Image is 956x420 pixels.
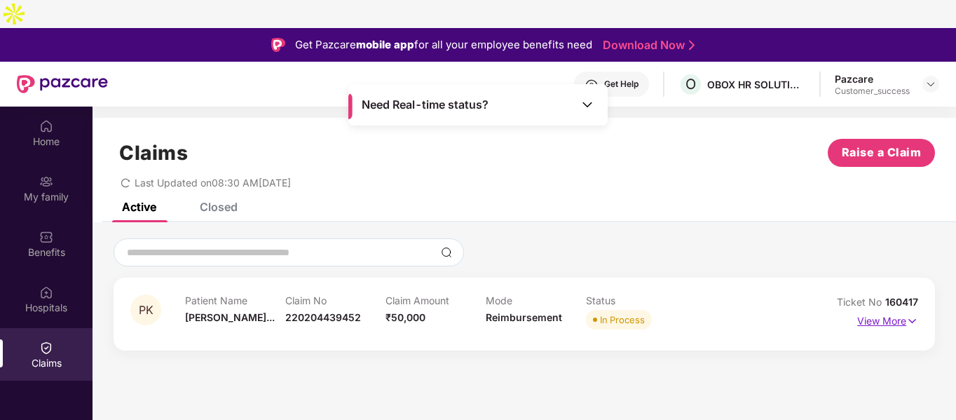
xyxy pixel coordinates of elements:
p: Claim Amount [385,294,486,306]
img: svg+xml;base64,PHN2ZyBpZD0iSG9tZSIgeG1sbnM9Imh0dHA6Ly93d3cudzMub3JnLzIwMDAvc3ZnIiB3aWR0aD0iMjAiIG... [39,119,53,133]
div: OBOX HR SOLUTIONS PRIVATE LIMITED (Employee ) [707,78,805,91]
h1: Claims [119,141,188,165]
div: Customer_success [835,86,910,97]
div: In Process [600,313,645,327]
p: Mode [486,294,586,306]
img: Logo [271,38,285,52]
span: ₹50,000 [385,311,425,323]
p: Claim No [285,294,385,306]
img: svg+xml;base64,PHN2ZyBpZD0iRHJvcGRvd24tMzJ4MzIiIHhtbG5zPSJodHRwOi8vd3d3LnczLm9yZy8yMDAwL3N2ZyIgd2... [925,79,936,90]
p: View More [857,310,918,329]
span: redo [121,177,130,189]
img: Stroke [689,38,695,53]
a: Download Now [603,38,690,53]
strong: mobile app [356,38,414,51]
img: Toggle Icon [580,97,594,111]
img: svg+xml;base64,PHN2ZyB4bWxucz0iaHR0cDovL3d3dy53My5vcmcvMjAwMC9zdmciIHdpZHRoPSIxNyIgaGVpZ2h0PSIxNy... [906,313,918,329]
img: svg+xml;base64,PHN2ZyBpZD0iU2VhcmNoLTMyeDMyIiB4bWxucz0iaHR0cDovL3d3dy53My5vcmcvMjAwMC9zdmciIHdpZH... [441,247,452,258]
div: Active [122,200,156,214]
span: [PERSON_NAME]... [185,311,275,323]
span: Ticket No [837,296,885,308]
div: Closed [200,200,238,214]
span: Raise a Claim [842,144,922,161]
span: Need Real-time status? [362,97,489,112]
div: Pazcare [835,72,910,86]
img: svg+xml;base64,PHN2ZyBpZD0iSG9zcGl0YWxzIiB4bWxucz0iaHR0cDovL3d3dy53My5vcmcvMjAwMC9zdmciIHdpZHRoPS... [39,285,53,299]
img: svg+xml;base64,PHN2ZyBpZD0iQ2xhaW0iIHhtbG5zPSJodHRwOi8vd3d3LnczLm9yZy8yMDAwL3N2ZyIgd2lkdGg9IjIwIi... [39,341,53,355]
span: 220204439452 [285,311,361,323]
img: svg+xml;base64,PHN2ZyBpZD0iQmVuZWZpdHMiIHhtbG5zPSJodHRwOi8vd3d3LnczLm9yZy8yMDAwL3N2ZyIgd2lkdGg9Ij... [39,230,53,244]
span: O [685,76,696,93]
span: 160417 [885,296,918,308]
div: Get Help [604,79,639,90]
img: New Pazcare Logo [17,75,108,93]
span: Reimbursement [486,311,562,323]
img: svg+xml;base64,PHN2ZyB3aWR0aD0iMjAiIGhlaWdodD0iMjAiIHZpZXdCb3g9IjAgMCAyMCAyMCIgZmlsbD0ibm9uZSIgeG... [39,175,53,189]
span: Last Updated on 08:30 AM[DATE] [135,177,291,189]
button: Raise a Claim [828,139,935,167]
img: svg+xml;base64,PHN2ZyBpZD0iSGVscC0zMngzMiIgeG1sbnM9Imh0dHA6Ly93d3cudzMub3JnLzIwMDAvc3ZnIiB3aWR0aD... [585,79,599,93]
div: Get Pazcare for all your employee benefits need [295,36,592,53]
p: Patient Name [185,294,285,306]
span: PK [139,304,153,316]
p: Status [586,294,686,306]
